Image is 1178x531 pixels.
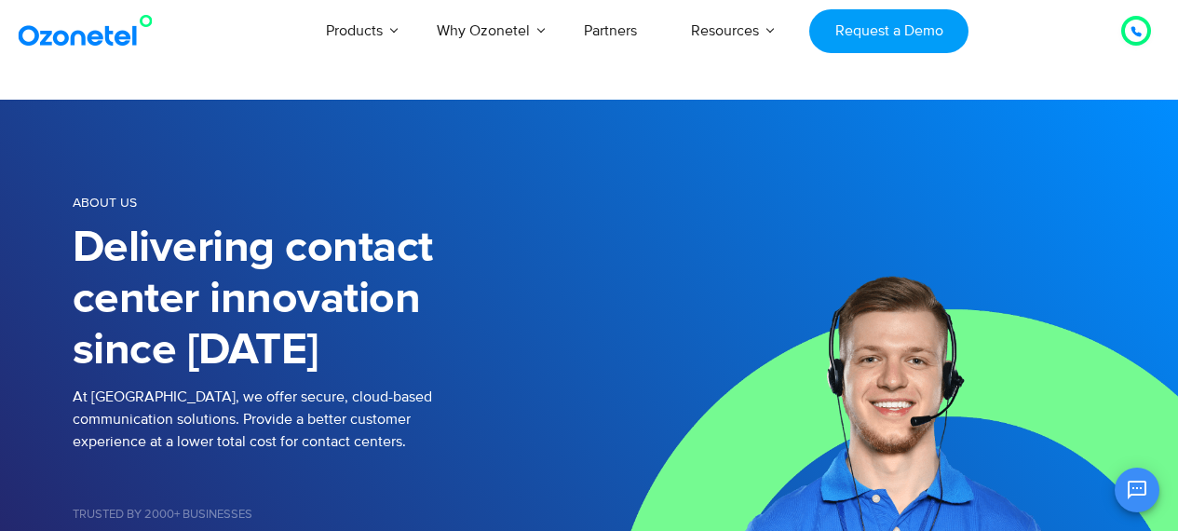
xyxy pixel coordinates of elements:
button: Open chat [1115,468,1159,512]
p: At [GEOGRAPHIC_DATA], we offer secure, cloud-based communication solutions. Provide a better cust... [73,386,589,453]
span: About us [73,195,137,211]
h5: Trusted by 2000+ Businesses [73,509,589,521]
h1: Delivering contact center innovation since [DATE] [73,223,589,376]
a: Request a Demo [809,9,968,53]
